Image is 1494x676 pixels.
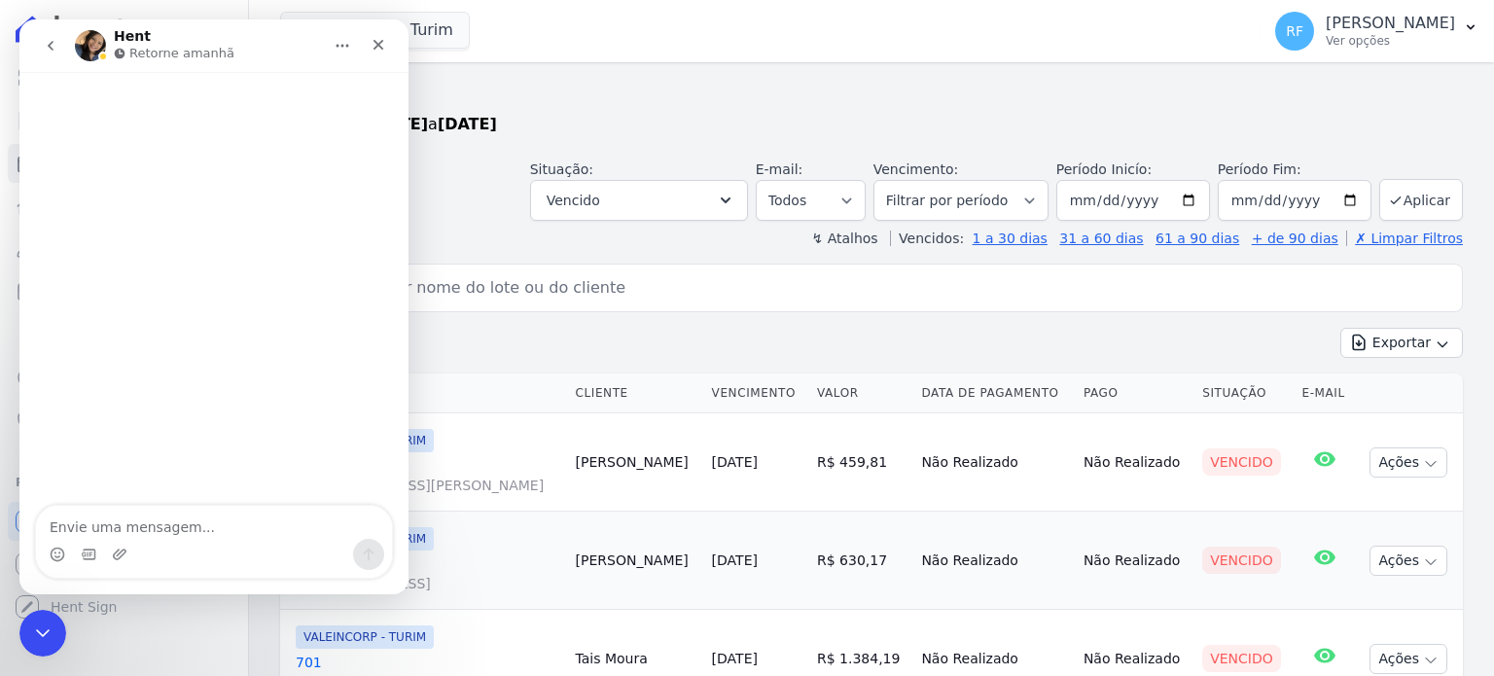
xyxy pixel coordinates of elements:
[1326,14,1455,33] p: [PERSON_NAME]
[1379,179,1463,221] button: Aplicar
[1202,448,1281,476] div: Vencido
[438,115,497,133] strong: [DATE]
[296,476,560,495] span: [STREET_ADDRESS][PERSON_NAME]
[17,486,373,519] textarea: Envie uma mensagem...
[1260,4,1494,58] button: RF [PERSON_NAME] Ver opções
[890,231,964,246] label: Vencidos:
[1369,447,1447,478] button: Ações
[8,58,240,97] a: Visão Geral
[913,374,1075,413] th: Data de Pagamento
[756,161,803,177] label: E-mail:
[530,161,593,177] label: Situação:
[316,268,1454,307] input: Buscar por nome do lote ou do cliente
[19,610,66,657] iframe: Intercom live chat
[1294,374,1356,413] th: E-mail
[8,101,240,140] a: Contratos
[296,574,560,593] span: [STREET_ADDRESS]
[8,358,240,397] a: Crédito
[1076,413,1194,512] td: Não Realizado
[704,374,809,413] th: Vencimento
[1076,512,1194,610] td: Não Realizado
[8,187,240,226] a: Lotes
[873,161,958,177] label: Vencimento:
[1202,645,1281,672] div: Vencido
[568,512,704,610] td: [PERSON_NAME]
[334,519,365,551] button: Enviar uma mensagem
[8,545,240,584] a: Conta Hent
[280,374,568,413] th: Contrato
[1202,547,1281,574] div: Vencido
[809,374,913,413] th: Valor
[1369,546,1447,576] button: Ações
[8,230,240,268] a: Clientes
[1194,374,1294,413] th: Situação
[1326,33,1455,49] p: Ver opções
[547,189,600,212] span: Vencido
[1369,644,1447,674] button: Ações
[811,231,877,246] label: ↯ Atalhos
[809,413,913,512] td: R$ 459,81
[8,401,240,440] a: Negativação
[280,12,470,49] button: Valeincorp Turim
[712,454,758,470] a: [DATE]
[30,527,46,543] button: Selecionador de Emoji
[8,272,240,311] a: Minha Carteira
[16,471,232,494] div: Plataformas
[1076,374,1194,413] th: Pago
[8,502,240,541] a: Recebíveis
[304,8,341,45] button: Início
[1286,24,1303,38] span: RF
[1056,161,1152,177] label: Período Inicío:
[8,315,240,354] a: Transferências
[712,552,758,568] a: [DATE]
[280,78,1463,113] h2: Parcelas
[568,374,704,413] th: Cliente
[913,512,1075,610] td: Não Realizado
[1218,160,1371,180] label: Período Fim:
[296,554,560,593] a: 602[STREET_ADDRESS]
[1059,231,1143,246] a: 31 a 60 dias
[1346,231,1463,246] a: ✗ Limpar Filtros
[973,231,1048,246] a: 1 a 30 dias
[8,144,240,183] a: Parcelas
[913,413,1075,512] td: Não Realizado
[19,19,409,594] iframe: Intercom live chat
[712,651,758,666] a: [DATE]
[568,413,704,512] td: [PERSON_NAME]
[809,512,913,610] td: R$ 630,17
[1340,328,1463,358] button: Exportar
[61,527,77,543] button: Selecionador de GIF
[296,625,434,649] span: VALEINCORP - TURIM
[92,527,108,543] button: Upload do anexo
[1252,231,1338,246] a: + de 90 dias
[1156,231,1239,246] a: 61 a 90 dias
[530,180,748,221] button: Vencido
[110,24,215,44] p: Retorne amanhã
[296,456,560,495] a: 603[STREET_ADDRESS][PERSON_NAME]
[341,8,376,43] div: Fechar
